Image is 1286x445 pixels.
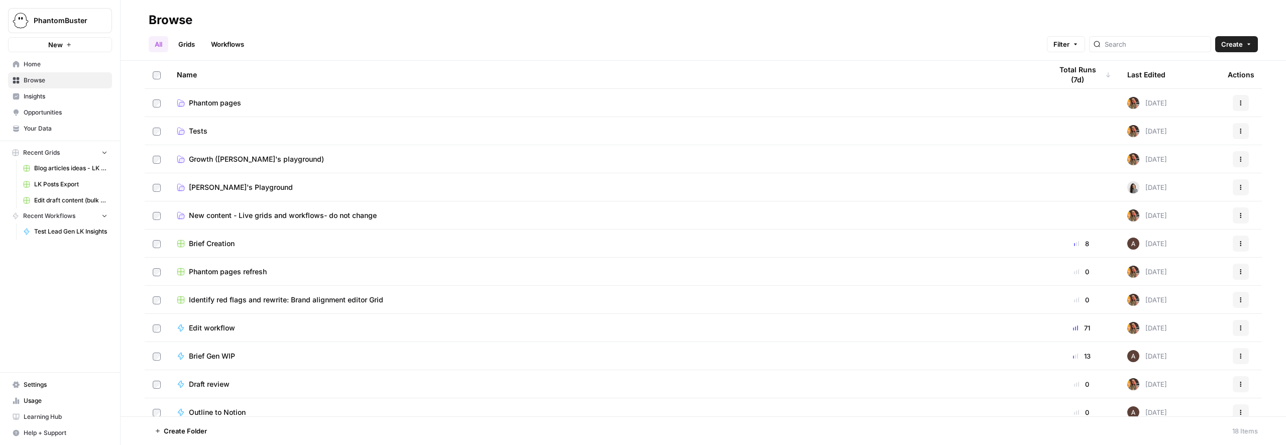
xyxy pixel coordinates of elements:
[8,208,112,224] button: Recent Workflows
[177,351,1036,361] a: Brief Gen WIP
[1127,61,1165,88] div: Last Edited
[1127,238,1167,250] div: [DATE]
[8,393,112,409] a: Usage
[1127,294,1139,306] img: ig4q4k97gip0ni4l5m9zkcyfayaz
[23,148,60,157] span: Recent Grids
[189,407,246,417] span: Outline to Notion
[19,192,112,208] a: Edit draft content (bulk backlog)- one time grid
[1052,239,1111,249] div: 8
[177,210,1036,220] a: New content - Live grids and workflows- do not change
[177,154,1036,164] a: Growth ([PERSON_NAME]'s playground)
[1127,153,1139,165] img: ig4q4k97gip0ni4l5m9zkcyfayaz
[1215,36,1258,52] button: Create
[23,211,75,220] span: Recent Workflows
[1127,181,1139,193] img: lz557jgq6p4mpcn4bjdnrurvuo6a
[34,164,108,173] span: Blog articles ideas - LK Lead Gen
[19,160,112,176] a: Blog articles ideas - LK Lead Gen
[149,423,213,439] button: Create Folder
[172,36,201,52] a: Grids
[1127,322,1139,334] img: ig4q4k97gip0ni4l5m9zkcyfayaz
[8,409,112,425] a: Learning Hub
[149,12,192,28] div: Browse
[1052,295,1111,305] div: 0
[34,180,108,189] span: LK Posts Export
[189,351,235,361] span: Brief Gen WIP
[189,182,293,192] span: [PERSON_NAME]'s Playground
[8,56,112,72] a: Home
[177,239,1036,249] a: Brief Creation
[177,407,1036,417] a: Outline to Notion
[8,145,112,160] button: Recent Grids
[34,227,108,236] span: Test Lead Gen LK Insights
[1228,61,1254,88] div: Actions
[189,295,383,305] span: Identify red flags and rewrite: Brand alignment editor Grid
[1127,125,1139,137] img: ig4q4k97gip0ni4l5m9zkcyfayaz
[1047,36,1085,52] button: Filter
[1127,378,1167,390] div: [DATE]
[8,377,112,393] a: Settings
[1127,153,1167,165] div: [DATE]
[24,76,108,85] span: Browse
[24,428,108,437] span: Help + Support
[8,88,112,104] a: Insights
[24,92,108,101] span: Insights
[189,239,235,249] span: Brief Creation
[189,98,241,108] span: Phantom pages
[8,104,112,121] a: Opportunities
[205,36,250,52] a: Workflows
[189,267,267,277] span: Phantom pages refresh
[1127,97,1139,109] img: ig4q4k97gip0ni4l5m9zkcyfayaz
[1127,406,1167,418] div: [DATE]
[24,60,108,69] span: Home
[149,36,168,52] a: All
[19,176,112,192] a: LK Posts Export
[12,12,30,30] img: PhantomBuster Logo
[1127,350,1139,362] img: wtbmvrjo3qvncyiyitl6zoukl9gz
[24,108,108,117] span: Opportunities
[177,379,1036,389] a: Draft review
[177,126,1036,136] a: Tests
[1127,266,1167,278] div: [DATE]
[1127,406,1139,418] img: wtbmvrjo3qvncyiyitl6zoukl9gz
[1127,209,1139,221] img: ig4q4k97gip0ni4l5m9zkcyfayaz
[177,98,1036,108] a: Phantom pages
[1127,125,1167,137] div: [DATE]
[1127,97,1167,109] div: [DATE]
[1221,39,1243,49] span: Create
[24,380,108,389] span: Settings
[48,40,63,50] span: New
[1052,379,1111,389] div: 0
[1052,61,1111,88] div: Total Runs (7d)
[1127,209,1167,221] div: [DATE]
[177,61,1036,88] div: Name
[177,295,1036,305] a: Identify red flags and rewrite: Brand alignment editor Grid
[189,126,207,136] span: Tests
[34,16,94,26] span: PhantomBuster
[1127,378,1139,390] img: ig4q4k97gip0ni4l5m9zkcyfayaz
[164,426,207,436] span: Create Folder
[1052,407,1111,417] div: 0
[24,124,108,133] span: Your Data
[8,121,112,137] a: Your Data
[1127,266,1139,278] img: ig4q4k97gip0ni4l5m9zkcyfayaz
[34,196,108,205] span: Edit draft content (bulk backlog)- one time grid
[1127,181,1167,193] div: [DATE]
[1232,426,1258,436] div: 18 Items
[8,37,112,52] button: New
[1052,323,1111,333] div: 71
[8,8,112,33] button: Workspace: PhantomBuster
[1127,238,1139,250] img: wtbmvrjo3qvncyiyitl6zoukl9gz
[189,323,235,333] span: Edit workflow
[177,182,1036,192] a: [PERSON_NAME]'s Playground
[189,154,324,164] span: Growth ([PERSON_NAME]'s playground)
[1105,39,1207,49] input: Search
[1127,350,1167,362] div: [DATE]
[8,72,112,88] a: Browse
[1052,351,1111,361] div: 13
[189,379,230,389] span: Draft review
[1127,294,1167,306] div: [DATE]
[8,425,112,441] button: Help + Support
[1053,39,1069,49] span: Filter
[177,267,1036,277] a: Phantom pages refresh
[1127,322,1167,334] div: [DATE]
